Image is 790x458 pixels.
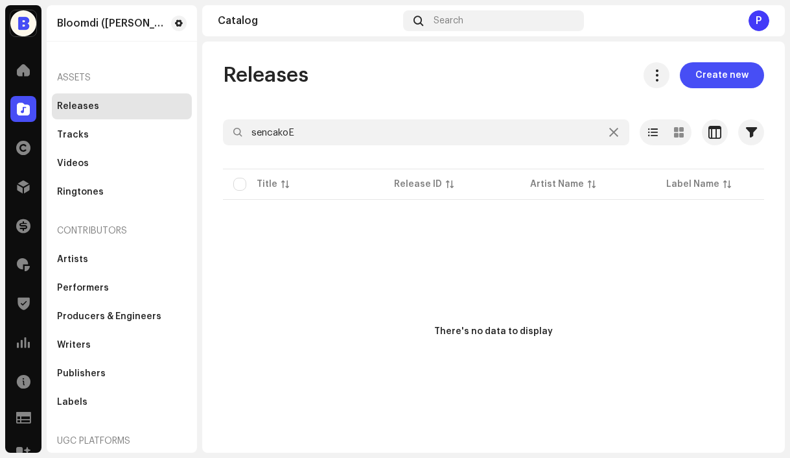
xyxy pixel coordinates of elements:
button: Create new [680,62,764,88]
re-m-nav-item: Videos [52,151,192,176]
div: Publishers [57,368,106,379]
input: Search [223,119,629,145]
div: There's no data to display [434,325,553,339]
span: Releases [223,62,308,88]
re-m-nav-item: Performers [52,275,192,301]
re-m-nav-item: Releases [52,93,192,119]
re-a-nav-header: UGC Platforms [52,426,192,457]
div: Writers [57,340,91,350]
div: Tracks [57,130,89,140]
div: Videos [57,158,89,169]
span: Create new [695,62,749,88]
re-m-nav-item: Producers & Engineers [52,304,192,330]
re-m-nav-item: Labels [52,389,192,415]
re-m-nav-item: Ringtones [52,179,192,205]
re-m-nav-item: Publishers [52,361,192,387]
div: P [749,10,769,31]
re-a-nav-header: Contributors [52,215,192,247]
img: 87673747-9ce7-436b-aed6-70e10163a7f0 [10,10,36,36]
div: Bloomdi (Ruka Hore) [57,18,166,29]
div: Performers [57,283,109,293]
div: Catalog [218,16,398,26]
div: Releases [57,101,99,112]
div: Producers & Engineers [57,311,161,322]
div: Ringtones [57,187,104,197]
div: Artists [57,254,88,265]
span: Search [434,16,463,26]
re-a-nav-header: Assets [52,62,192,93]
div: Labels [57,397,87,407]
re-m-nav-item: Tracks [52,122,192,148]
re-m-nav-item: Artists [52,247,192,272]
re-m-nav-item: Writers [52,332,192,358]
